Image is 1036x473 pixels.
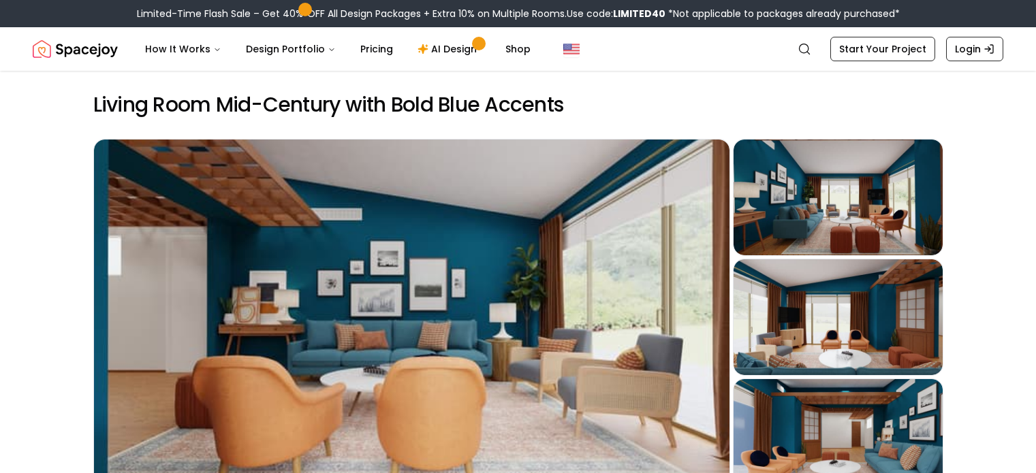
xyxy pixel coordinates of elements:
[137,7,900,20] div: Limited-Time Flash Sale – Get 40% OFF All Design Packages + Extra 10% on Multiple Rooms.
[33,35,118,63] a: Spacejoy
[33,35,118,63] img: Spacejoy Logo
[563,41,580,57] img: United States
[567,7,665,20] span: Use code:
[830,37,935,61] a: Start Your Project
[613,7,665,20] b: LIMITED40
[349,35,404,63] a: Pricing
[946,37,1003,61] a: Login
[134,35,541,63] nav: Main
[407,35,492,63] a: AI Design
[93,93,943,117] h2: Living Room Mid-Century with Bold Blue Accents
[33,27,1003,71] nav: Global
[665,7,900,20] span: *Not applicable to packages already purchased*
[235,35,347,63] button: Design Portfolio
[134,35,232,63] button: How It Works
[495,35,541,63] a: Shop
